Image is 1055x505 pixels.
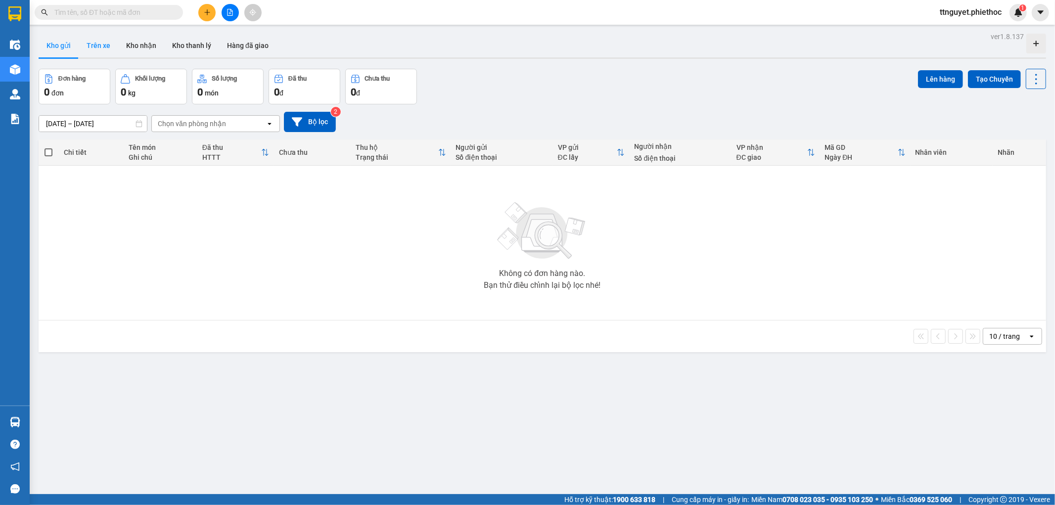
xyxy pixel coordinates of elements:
span: 0 [351,86,356,98]
span: Miền Nam [751,494,873,505]
button: aim [244,4,262,21]
img: warehouse-icon [10,40,20,50]
div: Số điện thoại [456,153,548,161]
div: Người gửi [456,143,548,151]
span: đ [356,89,360,97]
button: Tạo Chuyến [968,70,1021,88]
div: Thu hộ [356,143,438,151]
div: Người nhận [635,142,727,150]
sup: 2 [331,107,341,117]
button: Đơn hàng0đơn [39,69,110,104]
button: Khối lượng0kg [115,69,187,104]
span: | [960,494,961,505]
span: 1 [1021,4,1024,11]
span: Miền Bắc [881,494,952,505]
div: Ghi chú [129,153,192,161]
img: warehouse-icon [10,417,20,427]
button: Kho thanh lý [164,34,219,57]
button: file-add [222,4,239,21]
span: ⚪️ [875,498,878,502]
div: ĐC lấy [558,153,617,161]
span: đ [279,89,283,97]
div: Đã thu [202,143,261,151]
img: warehouse-icon [10,89,20,99]
div: Không có đơn hàng nào. [499,270,585,277]
span: | [663,494,664,505]
button: Kho gửi [39,34,79,57]
input: Select a date range. [39,116,147,132]
span: 0 [44,86,49,98]
div: Chưa thu [365,75,390,82]
div: Khối lượng [135,75,165,82]
button: caret-down [1032,4,1049,21]
button: Số lượng0món [192,69,264,104]
img: svg+xml;base64,PHN2ZyBjbGFzcz0ibGlzdC1wbHVnX19zdmciIHhtbG5zPSJodHRwOi8vd3d3LnczLm9yZy8yMDAwL3N2Zy... [493,196,592,266]
div: Đã thu [288,75,307,82]
span: caret-down [1036,8,1045,17]
span: copyright [1000,496,1007,503]
div: Ngày ĐH [825,153,898,161]
div: Số điện thoại [635,154,727,162]
div: Số lượng [212,75,237,82]
span: question-circle [10,440,20,449]
div: Nhân viên [916,148,988,156]
div: Đơn hàng [58,75,86,82]
img: logo-vxr [8,6,21,21]
th: Toggle SortBy [553,139,630,166]
svg: open [266,120,274,128]
img: warehouse-icon [10,64,20,75]
span: plus [204,9,211,16]
div: 10 / trang [989,331,1020,341]
th: Toggle SortBy [732,139,820,166]
div: VP nhận [736,143,807,151]
strong: 0369 525 060 [910,496,952,504]
span: search [41,9,48,16]
span: món [205,89,219,97]
button: Lên hàng [918,70,963,88]
button: Bộ lọc [284,112,336,132]
div: HTTT [202,153,261,161]
svg: open [1028,332,1036,340]
div: Chọn văn phòng nhận [158,119,226,129]
span: Hỗ trợ kỹ thuật: [564,494,655,505]
div: Chưa thu [279,148,346,156]
strong: 1900 633 818 [613,496,655,504]
span: notification [10,462,20,471]
span: 0 [274,86,279,98]
button: Kho nhận [118,34,164,57]
button: Đã thu0đ [269,69,340,104]
img: icon-new-feature [1014,8,1023,17]
span: message [10,484,20,494]
th: Toggle SortBy [197,139,274,166]
span: kg [128,89,136,97]
div: VP gửi [558,143,617,151]
strong: 0708 023 035 - 0935 103 250 [782,496,873,504]
div: Trạng thái [356,153,438,161]
span: Cung cấp máy in - giấy in: [672,494,749,505]
div: ĐC giao [736,153,807,161]
div: ver 1.8.137 [991,31,1024,42]
button: plus [198,4,216,21]
span: ttnguyet.phiethoc [932,6,1009,18]
th: Toggle SortBy [820,139,911,166]
div: Chi tiết [64,148,119,156]
button: Hàng đã giao [219,34,276,57]
sup: 1 [1019,4,1026,11]
input: Tìm tên, số ĐT hoặc mã đơn [54,7,171,18]
span: file-add [227,9,233,16]
span: 0 [197,86,203,98]
span: đơn [51,89,64,97]
div: Nhãn [998,148,1041,156]
span: 0 [121,86,126,98]
div: Bạn thử điều chỉnh lại bộ lọc nhé! [484,281,600,289]
div: Tạo kho hàng mới [1026,34,1046,53]
div: Mã GD [825,143,898,151]
span: aim [249,9,256,16]
button: Chưa thu0đ [345,69,417,104]
div: Tên món [129,143,192,151]
th: Toggle SortBy [351,139,451,166]
img: solution-icon [10,114,20,124]
button: Trên xe [79,34,118,57]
